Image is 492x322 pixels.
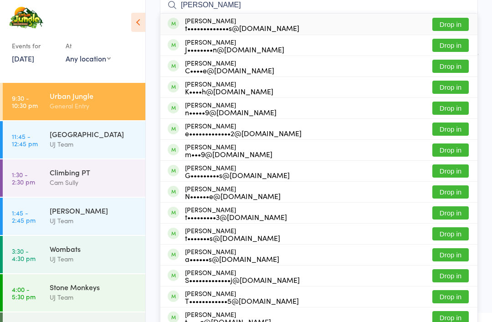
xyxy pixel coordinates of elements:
div: [PERSON_NAME] [185,206,287,220]
div: [PERSON_NAME] [50,205,138,215]
time: 9:30 - 10:30 pm [12,94,38,109]
div: C••••e@[DOMAIN_NAME] [185,66,274,74]
button: Drop in [432,185,469,199]
div: N••••••e@[DOMAIN_NAME] [185,192,281,199]
div: Events for [12,38,56,53]
div: S•••••••••••••j@[DOMAIN_NAME] [185,276,300,283]
div: t•••••••••••••s@[DOMAIN_NAME] [185,24,299,31]
time: 4:00 - 5:30 pm [12,286,36,300]
time: 11:45 - 12:45 pm [12,133,38,147]
a: 4:00 -5:30 pmStone MonkeysUJ Team [3,274,145,312]
a: 3:30 -4:30 pmWombatsUJ Team [3,236,145,273]
div: [PERSON_NAME] [185,248,279,262]
div: t•••••••s@[DOMAIN_NAME] [185,234,280,241]
div: [PERSON_NAME] [185,17,299,31]
div: m•••9@[DOMAIN_NAME] [185,150,272,158]
button: Drop in [432,269,469,282]
time: 1:45 - 2:45 pm [12,209,36,224]
div: [PERSON_NAME] [185,269,300,283]
a: 9:30 -10:30 pmUrban JungleGeneral Entry [3,83,145,120]
button: Drop in [432,227,469,240]
div: J••••••••n@[DOMAIN_NAME] [185,46,284,53]
button: Drop in [432,81,469,94]
button: Drop in [432,39,469,52]
div: [PERSON_NAME] [185,38,284,53]
div: K••••h@[DOMAIN_NAME] [185,87,273,95]
div: a••••••s@[DOMAIN_NAME] [185,255,279,262]
div: UJ Team [50,292,138,302]
button: Drop in [432,123,469,136]
div: [PERSON_NAME] [185,80,273,95]
button: Drop in [432,290,469,303]
div: e•••••••••••••2@[DOMAIN_NAME] [185,129,302,137]
button: Drop in [432,164,469,178]
div: Urban Jungle [50,91,138,101]
a: 1:30 -2:30 pmClimbing PTCam Sully [3,159,145,197]
div: [PERSON_NAME] [185,122,302,137]
div: [PERSON_NAME] [185,227,280,241]
button: Drop in [432,143,469,157]
div: n•••••9@[DOMAIN_NAME] [185,108,277,116]
div: Any location [66,53,111,63]
time: 1:30 - 2:30 pm [12,171,35,185]
button: Drop in [432,248,469,261]
button: Drop in [432,18,469,31]
div: Cam Sully [50,177,138,188]
img: Urban Jungle Indoor Rock Climbing [9,7,43,29]
button: Drop in [432,60,469,73]
div: [PERSON_NAME] [185,185,281,199]
div: UJ Team [50,215,138,226]
div: UJ Team [50,254,138,264]
div: UJ Team [50,139,138,149]
div: At [66,38,111,53]
div: Wombats [50,244,138,254]
a: 11:45 -12:45 pm[GEOGRAPHIC_DATA]UJ Team [3,121,145,158]
div: T••••••••••••5@[DOMAIN_NAME] [185,297,299,304]
div: [GEOGRAPHIC_DATA] [50,129,138,139]
div: [PERSON_NAME] [185,143,272,158]
div: [PERSON_NAME] [185,290,299,304]
a: 1:45 -2:45 pm[PERSON_NAME]UJ Team [3,198,145,235]
div: [PERSON_NAME] [185,101,277,116]
div: G•••••••••s@[DOMAIN_NAME] [185,171,290,179]
div: [PERSON_NAME] [185,164,290,179]
button: Drop in [432,206,469,220]
div: t•••••••••3@[DOMAIN_NAME] [185,213,287,220]
div: [PERSON_NAME] [185,59,274,74]
div: Stone Monkeys [50,282,138,292]
button: Drop in [432,102,469,115]
div: Climbing PT [50,167,138,177]
div: General Entry [50,101,138,111]
a: [DATE] [12,53,34,63]
time: 3:30 - 4:30 pm [12,247,36,262]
